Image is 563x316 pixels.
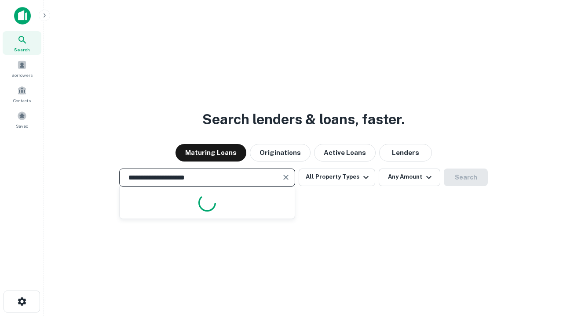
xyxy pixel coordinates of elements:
[11,72,33,79] span: Borrowers
[250,144,311,162] button: Originations
[175,144,246,162] button: Maturing Loans
[379,144,432,162] button: Lenders
[299,169,375,186] button: All Property Types
[519,246,563,288] iframe: Chat Widget
[280,171,292,183] button: Clear
[3,31,41,55] a: Search
[14,7,31,25] img: capitalize-icon.png
[3,82,41,106] a: Contacts
[13,97,31,104] span: Contacts
[202,109,405,130] h3: Search lenders & loans, faster.
[379,169,440,186] button: Any Amount
[3,108,41,131] a: Saved
[14,46,30,53] span: Search
[16,122,29,129] span: Saved
[3,57,41,80] a: Borrowers
[314,144,376,162] button: Active Loans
